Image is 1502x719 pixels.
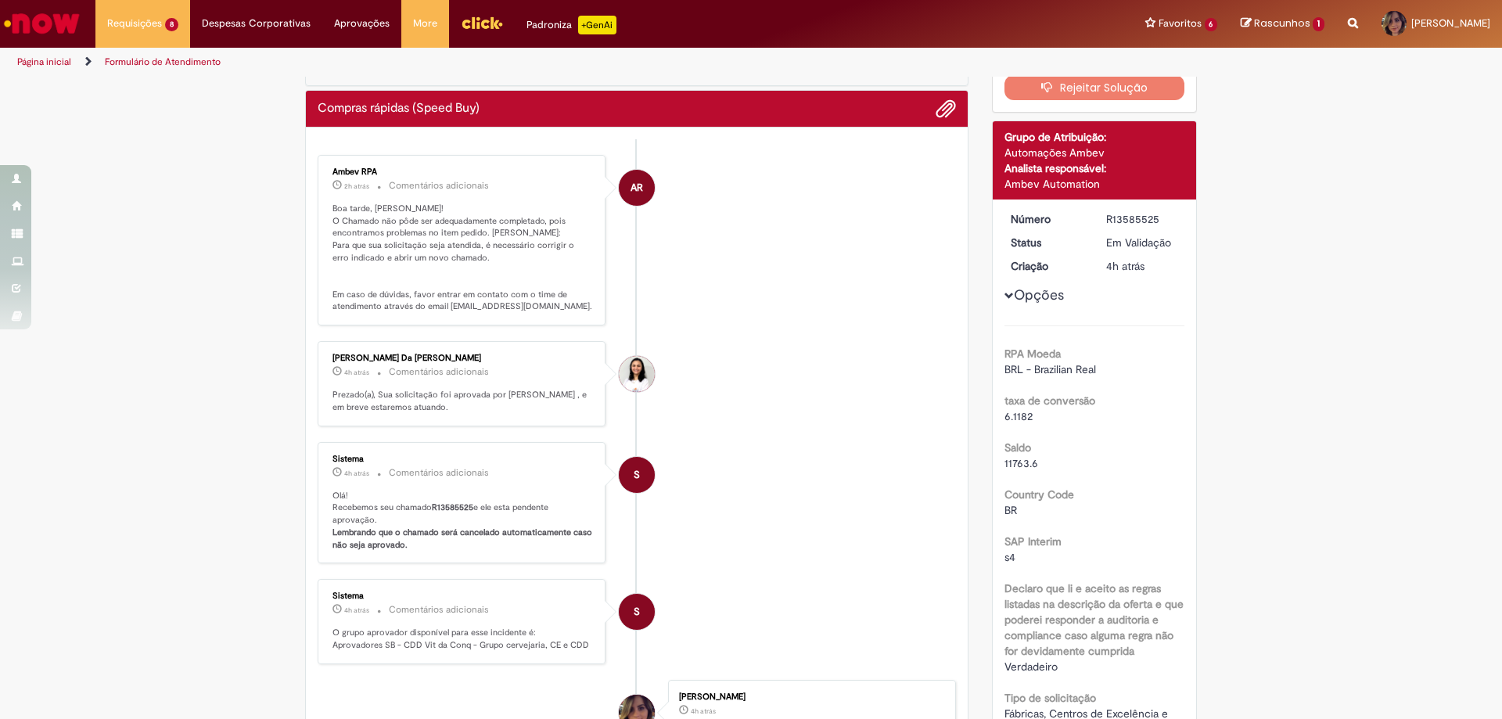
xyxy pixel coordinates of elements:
[1004,660,1058,674] span: Verdadeiro
[1411,16,1490,30] span: [PERSON_NAME]
[107,16,162,31] span: Requisições
[1004,691,1096,705] b: Tipo de solicitação
[1254,16,1310,31] span: Rascunhos
[1004,581,1184,658] b: Declaro que li e aceito as regras listadas na descrição da oferta e que poderei responder a audit...
[1106,259,1144,273] span: 4h atrás
[578,16,616,34] p: +GenAi
[344,368,369,377] time: 01/10/2025 11:45:39
[332,167,593,177] div: Ambev RPA
[389,179,489,192] small: Comentários adicionais
[1004,487,1074,502] b: Country Code
[1106,259,1144,273] time: 01/10/2025 11:43:38
[1004,176,1185,192] div: Ambev Automation
[413,16,437,31] span: More
[344,182,369,191] time: 01/10/2025 13:10:01
[344,182,369,191] span: 2h atrás
[12,48,990,77] ul: Trilhas de página
[1205,18,1218,31] span: 6
[344,606,369,615] span: 4h atrás
[1004,503,1017,517] span: BR
[1004,362,1096,376] span: BRL - Brazilian Real
[691,706,716,716] span: 4h atrás
[1004,145,1185,160] div: Automações Ambev
[332,354,593,363] div: [PERSON_NAME] Da [PERSON_NAME]
[679,692,940,702] div: [PERSON_NAME]
[389,365,489,379] small: Comentários adicionais
[461,11,503,34] img: click_logo_yellow_360x200.png
[1106,258,1179,274] div: 01/10/2025 11:43:38
[202,16,311,31] span: Despesas Corporativas
[1004,394,1095,408] b: taxa de conversão
[619,170,655,206] div: Ambev RPA
[332,203,593,313] p: Boa tarde, [PERSON_NAME]! O Chamado não pôde ser adequadamente completado, pois encontramos probl...
[1241,16,1324,31] a: Rascunhos
[165,18,178,31] span: 8
[332,627,593,651] p: O grupo aprovador disponível para esse incidente é: Aprovadores SB - CDD Vit da Conq - Grupo cerv...
[1004,347,1061,361] b: RPA Moeda
[999,211,1095,227] dt: Número
[332,389,593,413] p: Prezado(a), Sua solicitação foi aprovada por [PERSON_NAME] , e em breve estaremos atuando.
[334,16,390,31] span: Aprovações
[332,490,593,552] p: Olá! Recebemos seu chamado e ele esta pendente aprovação.
[526,16,616,34] div: Padroniza
[619,356,655,392] div: Jessyka Ires Da Costa Yamashita
[318,102,480,116] h2: Compras rápidas (Speed Buy) Histórico de tíquete
[332,591,593,601] div: Sistema
[105,56,221,68] a: Formulário de Atendimento
[332,455,593,464] div: Sistema
[619,457,655,493] div: System
[344,469,369,478] time: 01/10/2025 11:43:51
[1004,75,1185,100] button: Rejeitar Solução
[619,594,655,630] div: System
[1004,534,1062,548] b: SAP Interim
[1004,160,1185,176] div: Analista responsável:
[389,603,489,617] small: Comentários adicionais
[1159,16,1202,31] span: Favoritos
[1004,440,1031,455] b: Saldo
[17,56,71,68] a: Página inicial
[1106,211,1179,227] div: R13585525
[634,593,640,631] span: S
[1004,456,1038,470] span: 11763.6
[691,706,716,716] time: 01/10/2025 11:43:31
[344,368,369,377] span: 4h atrás
[1004,129,1185,145] div: Grupo de Atribuição:
[634,456,640,494] span: S
[1004,550,1015,564] span: s4
[1004,409,1033,423] span: 6.1182
[432,502,473,513] b: R13585525
[631,169,643,207] span: AR
[1106,235,1179,250] div: Em Validação
[344,469,369,478] span: 4h atrás
[936,99,956,119] button: Adicionar anexos
[344,606,369,615] time: 01/10/2025 11:43:48
[999,258,1095,274] dt: Criação
[332,527,595,551] b: Lembrando que o chamado será cancelado automaticamente caso não seja aprovado.
[2,8,82,39] img: ServiceNow
[999,235,1095,250] dt: Status
[1313,17,1324,31] span: 1
[389,466,489,480] small: Comentários adicionais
